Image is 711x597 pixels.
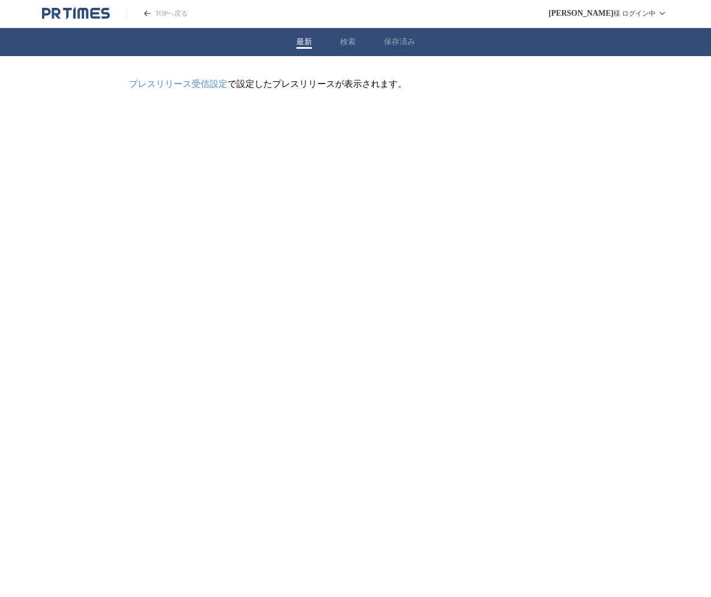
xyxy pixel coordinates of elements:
a: PR TIMESのトップページはこちら [127,9,188,18]
button: 保存済み [384,37,415,47]
a: プレスリリース受信設定 [129,79,227,89]
p: で設定したプレスリリースが表示されます。 [129,78,583,90]
span: [PERSON_NAME] [549,9,614,18]
button: 検索 [340,37,356,47]
button: 最新 [296,37,312,47]
a: PR TIMESのトップページはこちら [42,7,110,20]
